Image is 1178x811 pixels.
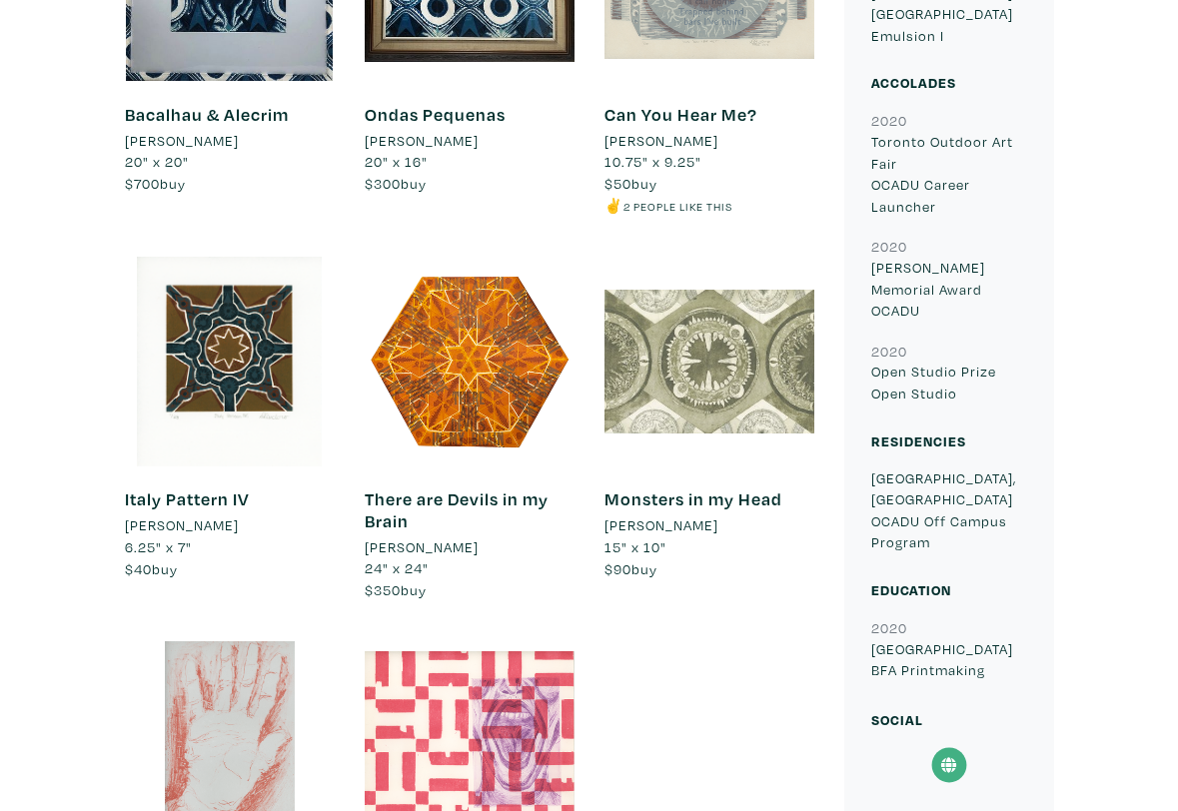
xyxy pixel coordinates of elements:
span: $90 [604,559,631,578]
a: Ondas Pequenas [365,103,506,126]
p: Toronto Outdoor Art Fair OCADU Career Launcher [871,131,1027,217]
span: $40 [125,559,152,578]
a: [PERSON_NAME] [604,514,814,536]
small: Residencies [871,431,966,450]
p: Open Studio Prize Open Studio [871,361,1027,404]
span: buy [365,174,427,193]
li: [PERSON_NAME] [604,130,718,152]
a: Monsters in my Head [604,487,782,510]
small: 2 people like this [623,199,732,214]
span: $700 [125,174,160,193]
span: 6.25" x 7" [125,537,192,556]
a: [PERSON_NAME] [365,130,575,152]
span: 10.75" x 9.25" [604,152,701,171]
li: [PERSON_NAME] [365,130,479,152]
small: Social [871,710,923,729]
small: 2020 [871,237,907,256]
a: There are Devils in my Brain [365,487,549,532]
span: buy [604,559,657,578]
a: Can You Hear Me? [604,103,757,126]
small: 2020 [871,342,907,361]
li: [PERSON_NAME] [604,514,718,536]
a: Italy Pattern IV [125,487,250,510]
p: [GEOGRAPHIC_DATA] BFA Printmaking [871,638,1027,681]
li: ✌️ [604,195,814,217]
small: Education [871,580,951,599]
a: [PERSON_NAME] [365,536,575,558]
span: 15" x 10" [604,537,666,556]
span: 20" x 20" [125,152,189,171]
li: [PERSON_NAME] [365,536,479,558]
a: [PERSON_NAME] [125,514,335,536]
span: buy [365,580,427,599]
span: 20" x 16" [365,152,428,171]
small: Accolades [871,73,956,92]
p: [PERSON_NAME] Memorial Award OCADU [871,257,1027,322]
li: [PERSON_NAME] [125,130,239,152]
a: [PERSON_NAME] [604,130,814,152]
a: [PERSON_NAME] [125,130,335,152]
p: [GEOGRAPHIC_DATA], [GEOGRAPHIC_DATA] OCADU Off Campus Program [871,467,1027,553]
span: buy [125,559,178,578]
span: $350 [365,580,401,599]
li: [PERSON_NAME] [125,514,239,536]
span: 24" x 24" [365,558,429,577]
span: buy [604,174,657,193]
span: buy [125,174,186,193]
span: $300 [365,174,401,193]
small: 2020 [871,111,907,130]
small: 2020 [871,618,907,637]
a: Bacalhau & Alecrim [125,103,289,126]
span: $50 [604,174,631,193]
